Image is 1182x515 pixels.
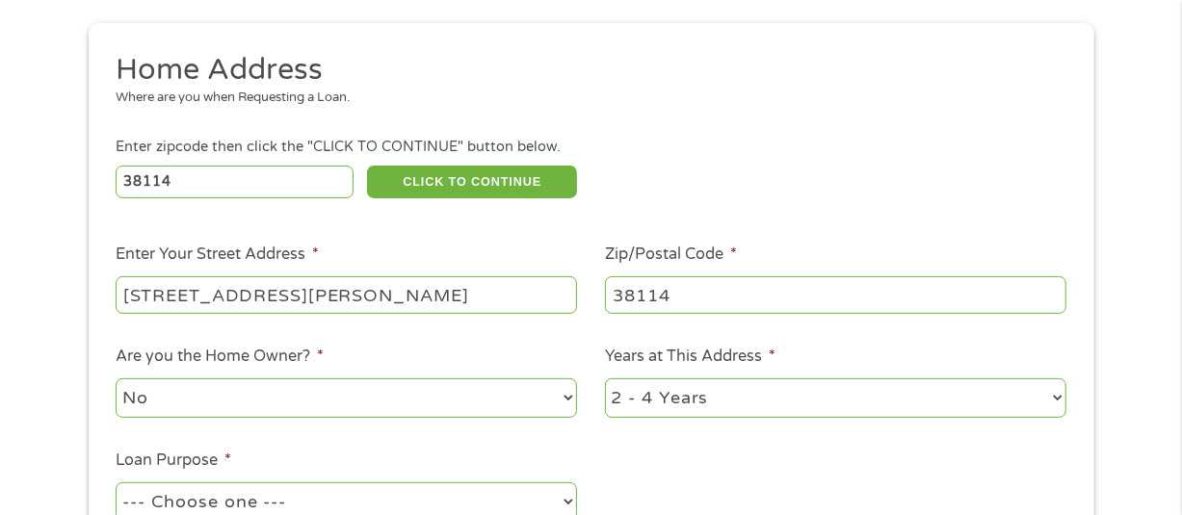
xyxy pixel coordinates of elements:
label: Zip/Postal Code [605,245,737,265]
label: Enter Your Street Address [116,245,319,265]
input: 1 Main Street [116,276,577,313]
label: Loan Purpose [116,451,231,471]
div: Enter zipcode then click the "CLICK TO CONTINUE" button below. [116,137,1065,158]
div: Where are you when Requesting a Loan. [116,89,1052,108]
label: Are you the Home Owner? [116,347,324,367]
label: Years at This Address [605,347,775,367]
h2: Home Address [116,51,1052,90]
input: Enter Zipcode (e.g 01510) [116,166,354,198]
button: CLICK TO CONTINUE [367,166,577,198]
